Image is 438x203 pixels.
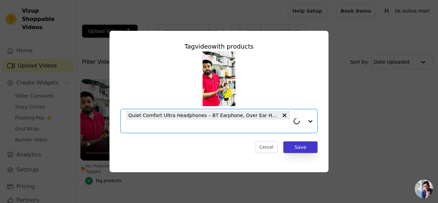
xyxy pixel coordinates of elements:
span: Quiet Comfort Ultra Headphones – BT Earphone, Over Ear Headphones With Built-In Mic - Upto 8 Hour... [128,111,278,119]
button: Save [283,141,318,153]
div: Open chat [415,180,433,198]
img: reel-preview-75240d-ba.myshopify.com-3724068131821507965_64583003375.jpeg [203,51,235,106]
button: Cancel [255,141,278,153]
div: Tag video with products [120,42,318,51]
